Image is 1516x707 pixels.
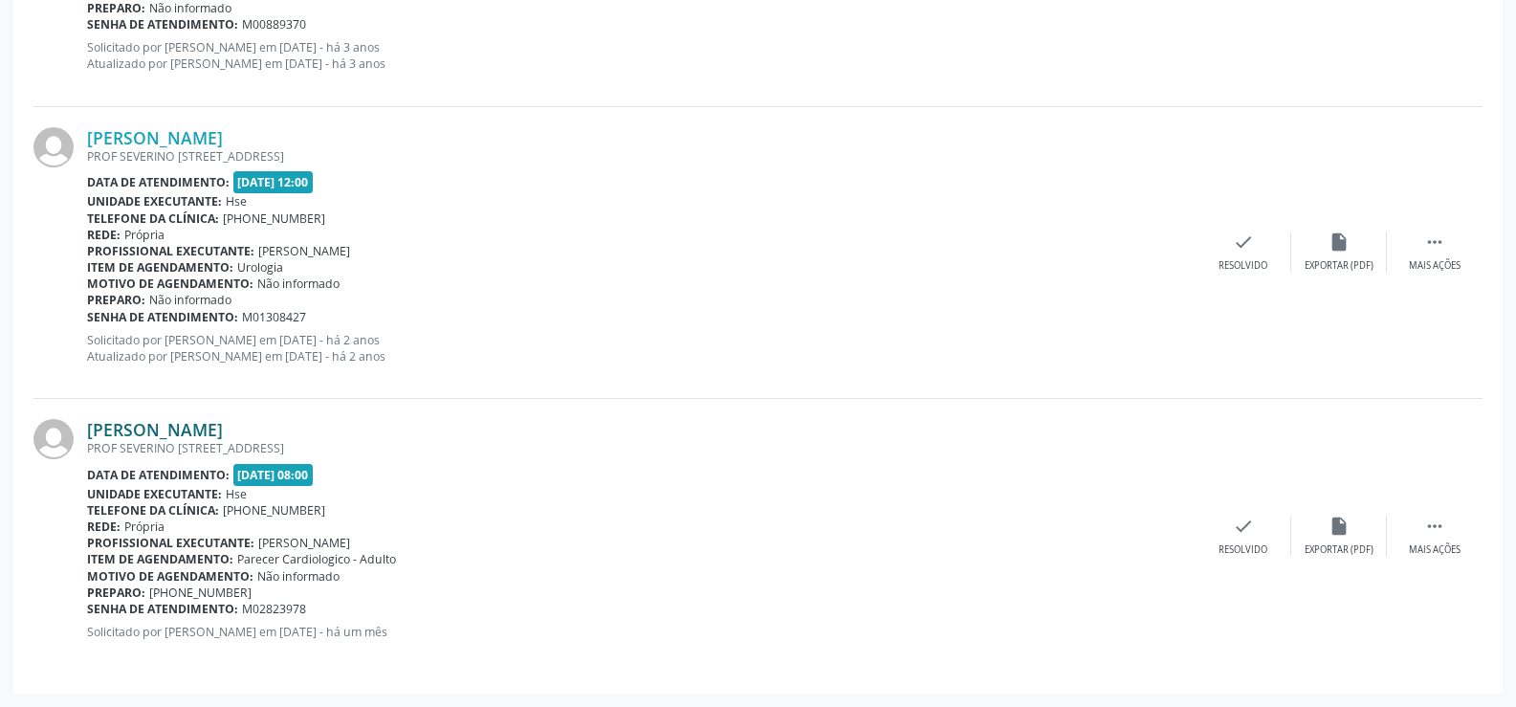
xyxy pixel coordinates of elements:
[223,502,325,519] span: [PHONE_NUMBER]
[87,16,238,33] b: Senha de atendimento:
[1233,516,1254,537] i: check
[87,535,254,551] b: Profissional executante:
[149,292,231,308] span: Não informado
[226,193,247,210] span: Hse
[1233,232,1254,253] i: check
[257,568,340,585] span: Não informado
[1409,543,1461,557] div: Mais ações
[87,486,222,502] b: Unidade executante:
[237,259,283,276] span: Urologia
[87,210,219,227] b: Telefone da clínica:
[87,585,145,601] b: Preparo:
[87,243,254,259] b: Profissional executante:
[87,292,145,308] b: Preparo:
[237,551,396,567] span: Parecer Cardiologico - Adulto
[87,39,1196,72] p: Solicitado por [PERSON_NAME] em [DATE] - há 3 anos Atualizado por [PERSON_NAME] em [DATE] - há 3 ...
[87,227,121,243] b: Rede:
[1329,516,1350,537] i: insert_drive_file
[233,171,314,193] span: [DATE] 12:00
[87,519,121,535] b: Rede:
[1305,259,1373,273] div: Exportar (PDF)
[87,309,238,325] b: Senha de atendimento:
[1409,259,1461,273] div: Mais ações
[242,601,306,617] span: M02823978
[87,127,223,148] a: [PERSON_NAME]
[149,585,252,601] span: [PHONE_NUMBER]
[226,486,247,502] span: Hse
[1329,232,1350,253] i: insert_drive_file
[87,551,233,567] b: Item de agendamento:
[87,193,222,210] b: Unidade executante:
[87,419,223,440] a: [PERSON_NAME]
[87,259,233,276] b: Item de agendamento:
[33,419,74,459] img: img
[87,601,238,617] b: Senha de atendimento:
[87,624,1196,640] p: Solicitado por [PERSON_NAME] em [DATE] - há um mês
[257,276,340,292] span: Não informado
[124,227,165,243] span: Própria
[87,502,219,519] b: Telefone da clínica:
[87,440,1196,456] div: PROF SEVERINO [STREET_ADDRESS]
[1424,516,1445,537] i: 
[1219,259,1267,273] div: Resolvido
[124,519,165,535] span: Própria
[242,16,306,33] span: M00889370
[87,332,1196,365] p: Solicitado por [PERSON_NAME] em [DATE] - há 2 anos Atualizado por [PERSON_NAME] em [DATE] - há 2 ...
[33,127,74,167] img: img
[233,464,314,486] span: [DATE] 08:00
[1219,543,1267,557] div: Resolvido
[87,568,253,585] b: Motivo de agendamento:
[1424,232,1445,253] i: 
[223,210,325,227] span: [PHONE_NUMBER]
[258,535,350,551] span: [PERSON_NAME]
[87,148,1196,165] div: PROF SEVERINO [STREET_ADDRESS]
[87,276,253,292] b: Motivo de agendamento:
[87,174,230,190] b: Data de atendimento:
[258,243,350,259] span: [PERSON_NAME]
[1305,543,1373,557] div: Exportar (PDF)
[242,309,306,325] span: M01308427
[87,467,230,483] b: Data de atendimento:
